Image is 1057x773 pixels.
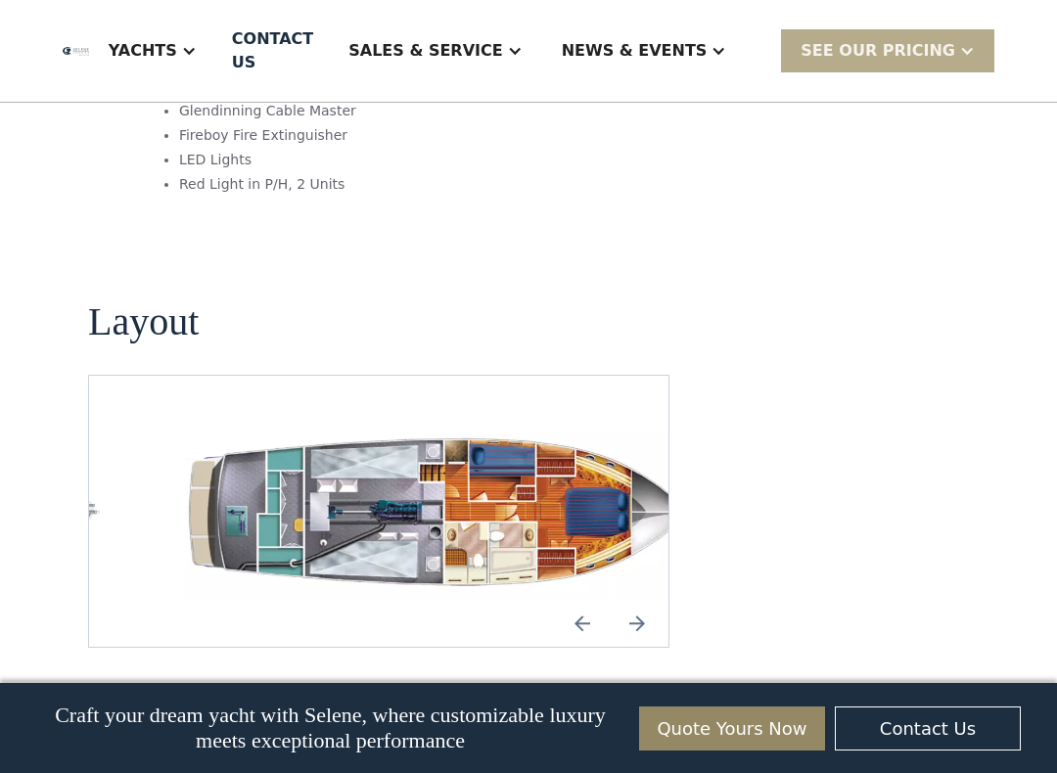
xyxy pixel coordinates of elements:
[109,39,177,63] div: Yachts
[639,706,825,750] a: Quote Yours Now
[167,423,715,600] div: 3 / 3
[559,600,606,647] img: icon
[179,125,602,146] li: Fireboy Fire Extinguisher
[542,12,747,90] div: News & EVENTS
[614,600,661,647] a: Next slide
[36,703,624,753] p: Craft your dream yacht with Selene, where customizable luxury meets exceptional performance
[562,39,708,63] div: News & EVENTS
[559,600,606,647] a: Previous slide
[88,300,199,343] h2: Layout
[167,423,715,600] a: open lightbox
[179,150,602,170] li: LED Lights
[179,101,602,121] li: Glendinning Cable Master
[614,600,661,647] img: icon
[835,706,1021,750] a: Contact Us
[232,27,313,74] div: Contact US
[781,29,994,71] div: SEE Our Pricing
[89,12,216,90] div: Yachts
[179,174,602,195] li: Red Light in P/H, 2 Units
[801,39,955,63] div: SEE Our Pricing
[329,12,541,90] div: Sales & Service
[63,47,89,56] img: logo
[348,39,502,63] div: Sales & Service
